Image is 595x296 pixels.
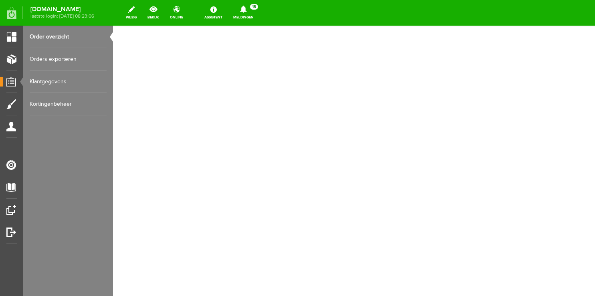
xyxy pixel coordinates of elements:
a: Orders exporteren [30,48,107,70]
a: Meldingen18 [228,4,258,22]
a: Kortingenbeheer [30,93,107,115]
span: laatste login: [DATE] 08:23:06 [30,14,94,18]
a: wijzig [121,4,141,22]
span: 18 [250,4,258,10]
a: Order overzicht [30,26,107,48]
a: online [165,4,188,22]
strong: [DOMAIN_NAME] [30,7,94,12]
a: Klantgegevens [30,70,107,93]
a: Assistent [200,4,227,22]
a: bekijk [143,4,164,22]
